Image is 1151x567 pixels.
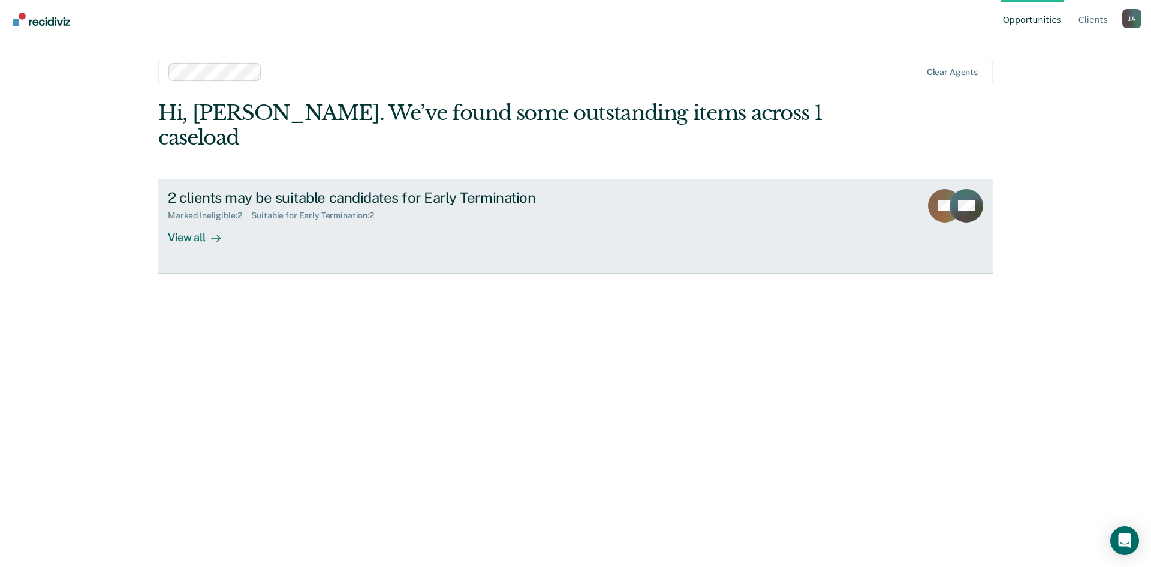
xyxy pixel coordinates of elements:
[158,179,993,274] a: 2 clients may be suitable candidates for Early TerminationMarked Ineligible:2Suitable for Early T...
[158,101,826,150] div: Hi, [PERSON_NAME]. We’ve found some outstanding items across 1 caseload
[1122,9,1141,28] button: Profile dropdown button
[1110,526,1139,555] div: Open Intercom Messenger
[1122,9,1141,28] div: J A
[13,13,70,26] img: Recidiviz
[927,67,978,77] div: Clear agents
[251,211,384,221] div: Suitable for Early Termination : 2
[168,211,251,221] div: Marked Ineligible : 2
[168,221,235,244] div: View all
[168,189,589,206] div: 2 clients may be suitable candidates for Early Termination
